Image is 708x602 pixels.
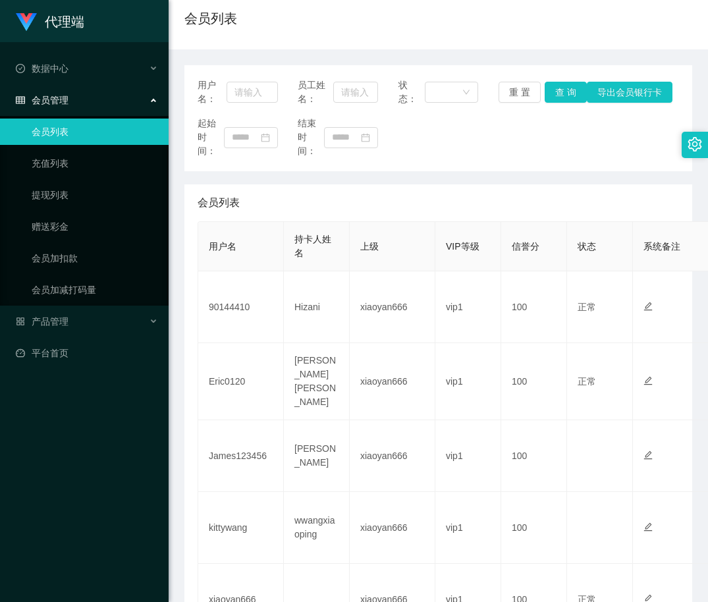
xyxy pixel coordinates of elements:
[198,271,284,343] td: 90144410
[284,420,350,492] td: [PERSON_NAME]
[198,117,224,158] span: 起始时间：
[298,117,324,158] span: 结束时间：
[16,96,25,105] i: 图标: table
[16,64,25,73] i: 图标: check-circle-o
[284,492,350,564] td: wwangxiaoping
[350,492,435,564] td: xiaoyan666
[512,241,539,252] span: 信誉分
[16,13,37,32] img: logo.9652507e.png
[294,234,331,258] span: 持卡人姓名
[398,78,425,106] span: 状态：
[32,150,158,177] a: 充值列表
[16,95,68,105] span: 会员管理
[578,376,596,387] span: 正常
[198,492,284,564] td: kittywang
[545,82,587,103] button: 查 询
[198,420,284,492] td: James123456
[501,492,567,564] td: 100
[688,137,702,151] i: 图标: setting
[643,241,680,252] span: 系统备注
[643,451,653,460] i: 图标: edit
[350,420,435,492] td: xiaoyan666
[587,82,672,103] button: 导出会员银行卡
[209,241,236,252] span: 用户名
[350,343,435,420] td: xiaoyan666
[446,241,479,252] span: VIP等级
[578,302,596,312] span: 正常
[32,182,158,208] a: 提现列表
[333,82,378,103] input: 请输入
[16,316,68,327] span: 产品管理
[16,340,158,366] a: 图标: dashboard平台首页
[227,82,278,103] input: 请输入
[198,343,284,420] td: Eric0120
[643,302,653,311] i: 图标: edit
[16,63,68,74] span: 数据中心
[261,133,270,142] i: 图标: calendar
[435,271,501,343] td: vip1
[501,343,567,420] td: 100
[435,343,501,420] td: vip1
[643,522,653,532] i: 图标: edit
[435,420,501,492] td: vip1
[198,78,227,106] span: 用户名：
[462,88,470,97] i: 图标: down
[501,271,567,343] td: 100
[16,317,25,326] i: 图标: appstore-o
[578,241,596,252] span: 状态
[184,9,237,28] h1: 会员列表
[198,195,240,211] span: 会员列表
[501,420,567,492] td: 100
[298,78,333,106] span: 员工姓名：
[284,343,350,420] td: [PERSON_NAME] [PERSON_NAME]
[32,245,158,271] a: 会员加扣款
[499,82,541,103] button: 重 置
[32,213,158,240] a: 赠送彩金
[350,271,435,343] td: xiaoyan666
[32,119,158,145] a: 会员列表
[32,277,158,303] a: 会员加减打码量
[45,1,84,43] h1: 代理端
[360,241,379,252] span: 上级
[435,492,501,564] td: vip1
[16,16,84,26] a: 代理端
[361,133,370,142] i: 图标: calendar
[284,271,350,343] td: Hizani
[643,376,653,385] i: 图标: edit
